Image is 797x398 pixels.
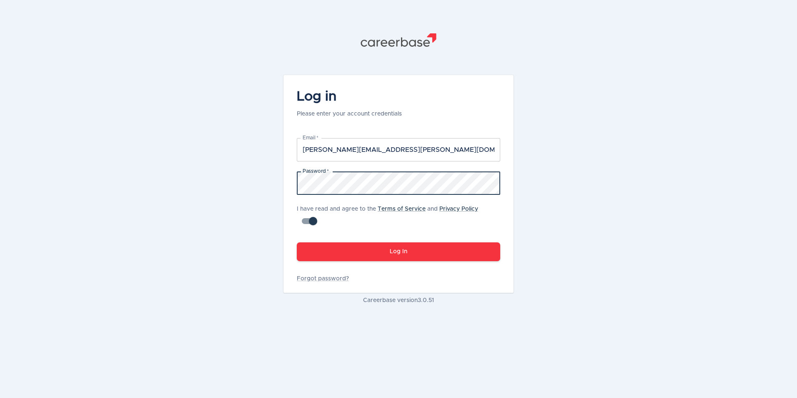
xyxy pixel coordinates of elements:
[303,134,318,141] label: Email
[283,296,514,305] p: Careerbase version 3.0.51
[297,205,500,213] p: I have read and agree to the and
[439,206,478,212] a: Privacy Policy
[297,88,402,105] h4: Log in
[297,110,402,118] p: Please enter your account credentials
[303,168,328,175] label: Password
[297,242,500,261] button: Log In
[297,275,500,283] a: Forgot password?
[378,206,426,212] a: Terms of Service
